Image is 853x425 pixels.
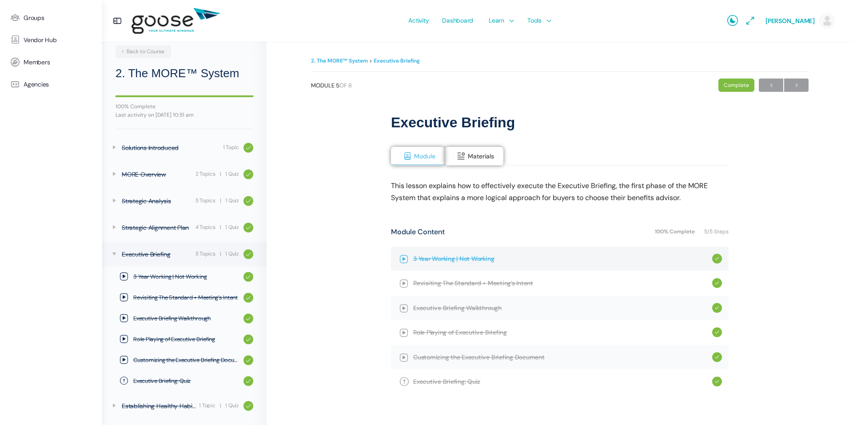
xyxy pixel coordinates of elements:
[391,226,445,238] span: Module Content
[102,350,267,370] a: Customizing the Executive Briefing Document
[102,136,267,160] a: Solutions Introduced 1 Topic
[122,223,193,232] div: Strategic Alignment Plan
[4,29,98,51] a: Vendor Hub
[116,104,253,109] div: 100% Complete
[704,229,729,234] span: 5/5 Steps
[718,79,754,92] div: Complete
[133,314,239,323] span: Executive Briefing Walkthrough
[102,216,267,240] a: Strategic Alignment Plan 4 Topics | 1 Quiz
[4,51,98,73] a: Members
[391,271,729,295] a: Completed Revisiting The Standard + Meeting’s Intent
[102,329,267,350] a: Role Playing of Executive Briefing
[220,197,221,205] span: |
[220,223,221,232] span: |
[414,152,435,160] span: Module
[102,162,267,186] a: MORE Overview 2 Topics | 1 Quiz
[122,401,196,411] div: Establishing Healthy Habits
[311,57,368,64] a: 2. The MORE™ System
[199,401,215,410] div: 1 Topic
[759,79,783,92] a: ←Previous
[220,250,221,258] span: |
[220,401,221,410] span: |
[122,196,193,206] div: Strategic Analysis
[133,335,239,344] span: Role Playing of Executive Briefing
[223,143,239,152] div: 1 Topic
[712,352,722,362] div: Completed
[391,296,729,320] a: Completed Executive Briefing Walkthrough
[311,83,352,88] span: Module 5
[133,356,239,365] span: Customizing the Executive Briefing Document
[102,267,267,287] a: 3 Year Working | Not Working
[116,112,253,118] div: Last activity on [DATE] 10:51 am
[24,14,44,22] span: Groups
[116,45,171,58] a: Back to Course
[24,36,57,44] span: Vendor Hub
[391,247,729,271] a: Completed 3 Year Working | Not Working
[116,65,253,82] h2: 2. The MORE™ System
[655,229,700,234] span: 100% Complete
[102,371,267,391] a: Executive Briefing: Quiz
[712,377,722,386] div: Completed
[120,48,164,55] span: Back to Course
[391,181,708,202] span: This lesson explains how to effectively execute the Executive Briefing, the first phase of the MO...
[391,370,729,394] a: Completed Executive Briefing: Quiz
[122,249,193,259] div: Executive Briefing
[712,303,722,313] div: Completed
[102,287,267,308] a: Revisiting The Standard + Meeting’s Intent
[765,17,815,25] span: [PERSON_NAME]
[225,197,239,205] div: 1 Quiz
[195,250,215,258] div: 5 Topics
[102,308,267,329] a: Executive Briefing Walkthrough
[339,82,352,89] span: of 6
[712,278,722,288] div: Completed
[413,303,712,313] span: Executive Briefing Walkthrough
[391,320,729,344] a: Completed Role Playing of Executive Briefing
[102,394,267,418] a: Establishing Healthy Habits 1 Topic | 1 Quiz
[195,170,215,178] div: 2 Topics
[784,79,809,92] a: Next→
[391,345,729,369] a: Completed Customizing the Executive Briefing Document
[24,81,49,88] span: Agencies
[468,152,494,160] span: Materials
[374,57,420,64] a: Executive Briefing
[122,143,220,153] div: Solutions Introduced
[102,189,267,213] a: Strategic Analysis 5 Topics | 1 Quiz
[195,197,215,205] div: 5 Topics
[225,401,239,410] div: 1 Quiz
[195,223,215,232] div: 4 Topics
[413,278,712,288] span: Revisiting The Standard + Meeting’s Intent
[4,7,98,29] a: Groups
[4,73,98,95] a: Agencies
[122,169,193,179] div: MORE Overview
[225,250,239,258] div: 1 Quiz
[784,79,809,91] span: →
[220,170,221,178] span: |
[759,79,783,91] span: ←
[712,254,722,264] div: Completed
[809,382,853,425] iframe: Chat Widget
[102,242,267,266] a: Executive Briefing 5 Topics | 1 Quiz
[413,327,712,337] span: Role Playing of Executive Briefing
[225,170,239,178] div: 1 Quiz
[133,377,239,386] span: Executive Briefing: Quiz
[133,272,239,281] span: 3 Year Working | Not Working
[133,293,239,302] span: Revisiting The Standard + Meeting’s Intent
[712,327,722,337] div: Completed
[413,352,712,362] span: Customizing the Executive Briefing Document
[391,114,729,131] h1: Executive Briefing
[413,254,712,264] span: 3 Year Working | Not Working
[413,377,480,386] span: Executive Briefing: Quiz
[24,59,50,66] span: Members
[225,223,239,232] div: 1 Quiz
